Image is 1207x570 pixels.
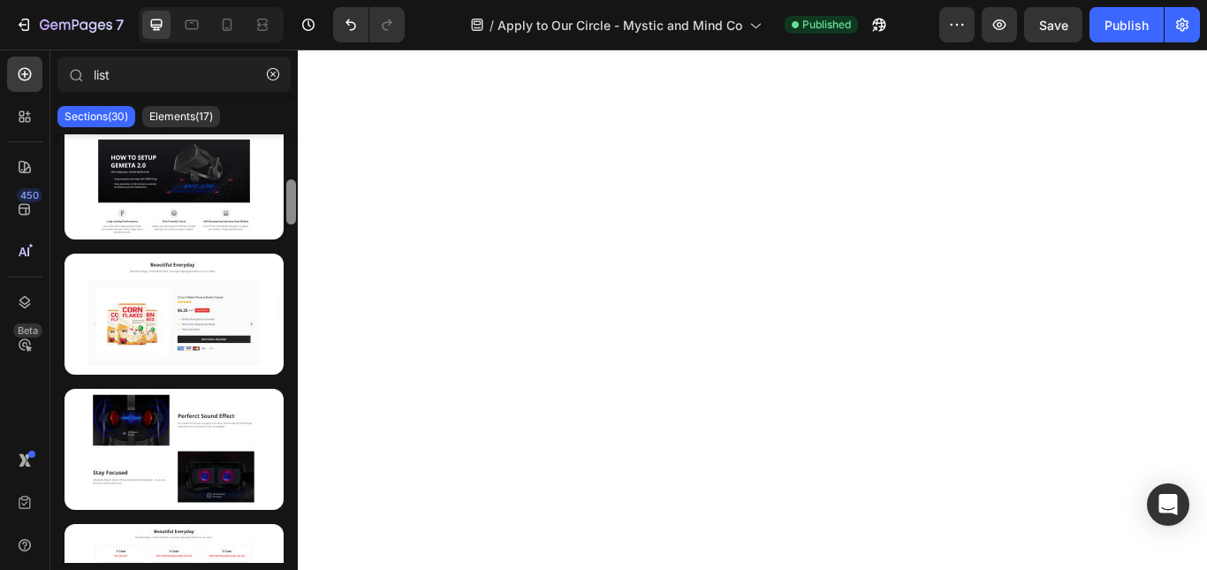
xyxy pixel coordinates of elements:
[1147,483,1189,526] div: Open Intercom Messenger
[65,110,128,124] p: Sections(30)
[57,57,291,92] input: Search Sections & Elements
[149,110,213,124] p: Elements(17)
[13,323,42,338] div: Beta
[1039,18,1068,33] span: Save
[1024,7,1082,42] button: Save
[497,16,742,34] span: Apply to Our Circle - Mystic and Mind Co
[333,7,405,42] div: Undo/Redo
[298,49,1207,570] iframe: Design area
[490,16,494,34] span: /
[7,7,132,42] button: 7
[116,14,124,35] p: 7
[1089,7,1164,42] button: Publish
[1105,16,1149,34] div: Publish
[17,188,42,202] div: 450
[802,17,851,33] span: Published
